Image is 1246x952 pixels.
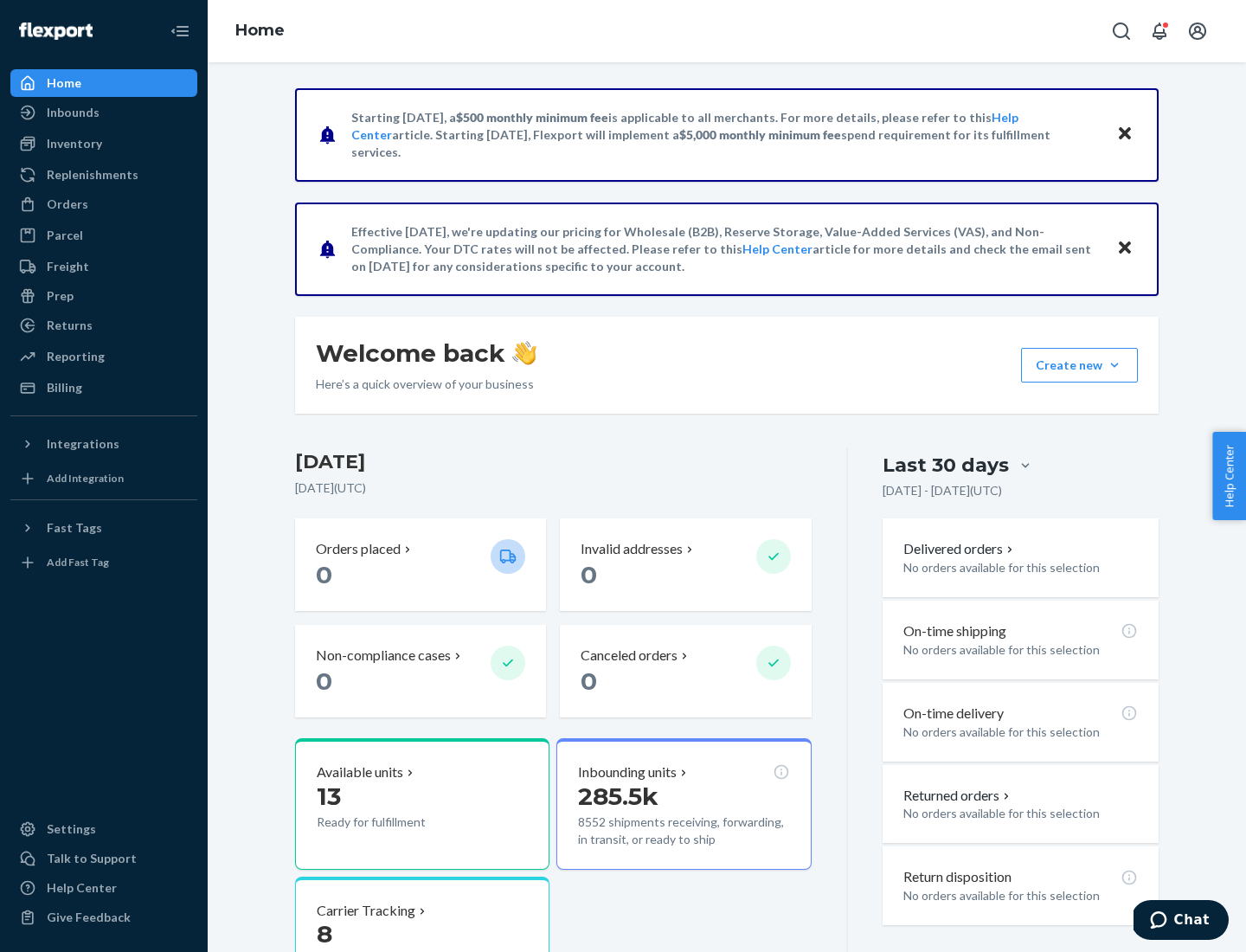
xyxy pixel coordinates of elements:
p: On-time delivery [903,704,1004,724]
div: Returns [47,317,93,334]
button: Orders placed 0 [295,518,546,611]
iframe: Opens a widget where you can chat to one of our agents [1134,900,1229,943]
button: Returned orders [903,786,1013,806]
div: Last 30 days [883,452,1009,479]
div: Give Feedback [47,909,131,926]
p: No orders available for this selection [903,887,1138,904]
button: Talk to Support [10,845,197,872]
div: Talk to Support [47,850,137,867]
img: hand-wave emoji [512,341,536,365]
p: No orders available for this selection [903,559,1138,576]
span: 0 [316,666,332,696]
a: Inventory [10,130,197,158]
span: 13 [317,782,341,811]
button: Canceled orders 0 [560,625,811,717]
p: Invalid addresses [581,539,683,559]
p: No orders available for this selection [903,641,1138,659]
a: Inbounds [10,99,197,126]
div: Parcel [47,227,83,244]
div: Home [47,74,81,92]
p: No orders available for this selection [903,805,1138,822]
a: Add Integration [10,465,197,492]
button: Open Search Box [1104,14,1139,48]
h3: [DATE] [295,448,812,476]
p: [DATE] ( UTC ) [295,479,812,497]
span: 0 [316,560,332,589]
button: Open notifications [1142,14,1177,48]
a: Billing [10,374,197,402]
div: Reporting [47,348,105,365]
a: Returns [10,312,197,339]
span: 8 [317,919,332,949]
span: $5,000 monthly minimum fee [679,127,841,142]
div: Inbounds [47,104,100,121]
a: Home [10,69,197,97]
span: 285.5k [578,782,658,811]
img: Flexport logo [19,23,93,40]
div: Inventory [47,135,102,152]
div: Integrations [47,435,119,453]
p: Effective [DATE], we're updating our pricing for Wholesale (B2B), Reserve Storage, Value-Added Se... [351,223,1100,275]
p: Non-compliance cases [316,646,451,666]
button: Invalid addresses 0 [560,518,811,611]
a: Settings [10,815,197,843]
h1: Welcome back [316,338,536,369]
a: Home [235,21,285,40]
p: Available units [317,762,403,782]
a: Help Center [10,874,197,902]
div: Settings [47,820,96,838]
button: Integrations [10,430,197,458]
p: Here’s a quick overview of your business [316,376,536,393]
p: Ready for fulfillment [317,814,477,831]
button: Close [1114,236,1136,261]
p: On-time shipping [903,621,1006,641]
button: Close [1114,122,1136,147]
a: Replenishments [10,161,197,189]
button: Give Feedback [10,904,197,931]
button: Fast Tags [10,514,197,542]
a: Orders [10,190,197,218]
div: Add Integration [47,471,124,486]
a: Freight [10,253,197,280]
p: Return disposition [903,867,1012,887]
button: Help Center [1212,432,1246,520]
button: Available units13Ready for fulfillment [295,738,549,870]
button: Open account menu [1180,14,1215,48]
a: Prep [10,282,197,310]
p: Starting [DATE], a is applicable to all merchants. For more details, please refer to this article... [351,109,1100,161]
div: Billing [47,379,82,396]
p: 8552 shipments receiving, forwarding, in transit, or ready to ship [578,814,789,848]
div: Freight [47,258,89,275]
p: Carrier Tracking [317,901,415,921]
button: Non-compliance cases 0 [295,625,546,717]
button: Create new [1021,348,1138,383]
p: No orders available for this selection [903,724,1138,741]
button: Inbounding units285.5k8552 shipments receiving, forwarding, in transit, or ready to ship [556,738,811,870]
a: Reporting [10,343,197,370]
div: Replenishments [47,166,138,183]
a: Add Fast Tag [10,549,197,576]
p: Inbounding units [578,762,677,782]
a: Help Center [742,241,812,256]
div: Fast Tags [47,519,102,537]
div: Prep [47,287,74,305]
button: Delivered orders [903,539,1017,559]
div: Orders [47,196,88,213]
span: 0 [581,666,597,696]
ol: breadcrumbs [222,6,299,56]
p: Canceled orders [581,646,678,666]
span: $500 monthly minimum fee [456,110,608,125]
button: Close Navigation [163,14,197,48]
div: Help Center [47,879,117,897]
span: 0 [581,560,597,589]
p: Orders placed [316,539,401,559]
div: Add Fast Tag [47,555,109,569]
a: Parcel [10,222,197,249]
p: [DATE] - [DATE] ( UTC ) [883,482,1002,499]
